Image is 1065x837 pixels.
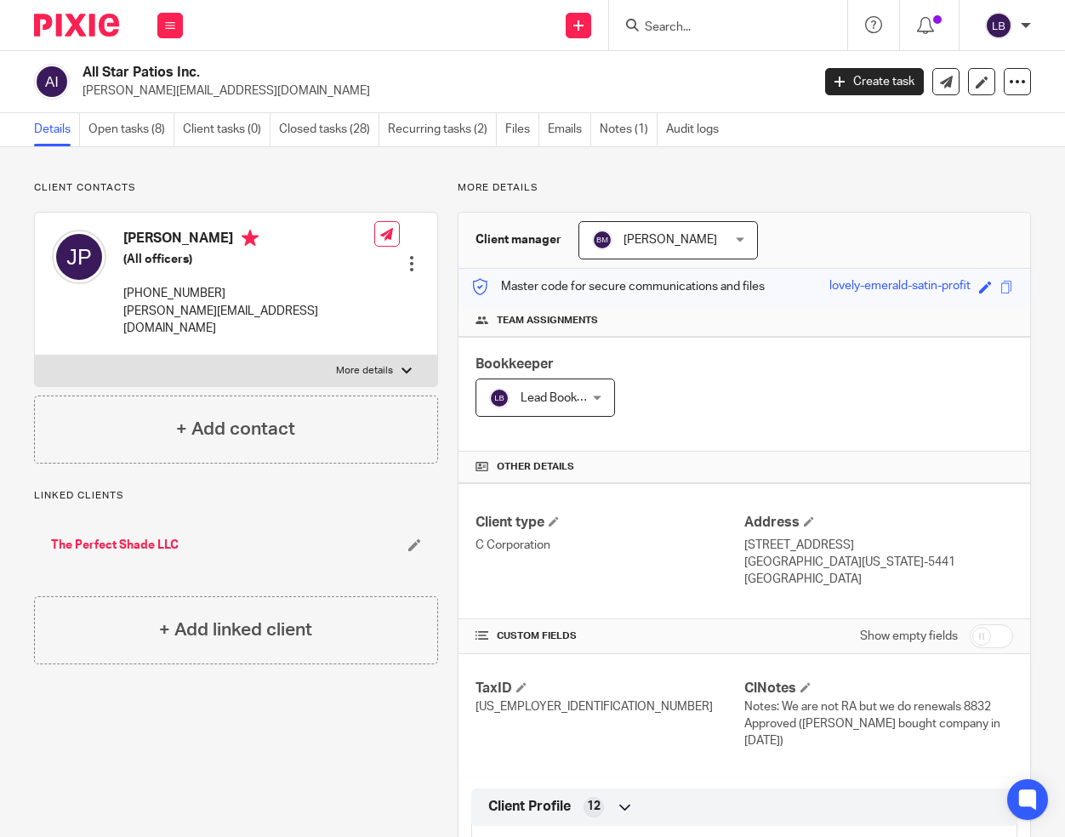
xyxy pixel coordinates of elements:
a: Notes (1) [600,113,658,146]
h4: CUSTOM FIELDS [476,629,744,643]
a: Client tasks (0) [183,113,271,146]
label: Show empty fields [860,628,958,645]
span: Notes: We are not RA but we do renewals 8832 Approved ([PERSON_NAME] bought company in [DATE]) [744,701,1000,748]
p: [PERSON_NAME][EMAIL_ADDRESS][DOMAIN_NAME] [83,83,800,100]
h4: TaxID [476,680,744,697]
a: The Perfect Shade LLC [51,537,179,554]
img: svg%3E [985,12,1012,39]
h4: Address [744,514,1013,532]
a: Create task [825,68,924,95]
p: [GEOGRAPHIC_DATA][US_STATE]-5441 [744,554,1013,571]
p: More details [458,181,1031,195]
p: Master code for secure communications and files [471,278,765,295]
span: [US_EMPLOYER_IDENTIFICATION_NUMBER] [476,701,713,713]
span: 12 [587,798,601,815]
p: More details [336,364,393,378]
img: svg%3E [52,230,106,284]
input: Search [643,20,796,36]
img: Pixie [34,14,119,37]
span: Team assignments [497,314,598,327]
h5: (All officers) [123,251,374,268]
span: Client Profile [488,798,571,816]
a: Open tasks (8) [88,113,174,146]
p: [STREET_ADDRESS] [744,537,1013,554]
h4: [PERSON_NAME] [123,230,374,251]
h4: ClNotes [744,680,1013,697]
p: C Corporation [476,537,744,554]
h4: Client type [476,514,744,532]
a: Files [505,113,539,146]
span: Lead Bookkeeper [521,392,614,404]
p: [PERSON_NAME][EMAIL_ADDRESS][DOMAIN_NAME] [123,303,374,338]
p: Linked clients [34,489,438,503]
h2: All Star Patios Inc. [83,64,656,82]
a: Emails [548,113,591,146]
a: Closed tasks (28) [279,113,379,146]
img: svg%3E [34,64,70,100]
h3: Client manager [476,231,561,248]
span: [PERSON_NAME] [624,234,717,246]
p: Client contacts [34,181,438,195]
a: Details [34,113,80,146]
i: Primary [242,230,259,247]
a: Recurring tasks (2) [388,113,497,146]
img: svg%3E [592,230,612,250]
img: svg%3E [489,388,510,408]
span: Bookkeeper [476,357,554,371]
div: lovely-emerald-satin-profit [829,277,971,297]
h4: + Add linked client [159,617,312,643]
a: Audit logs [666,113,727,146]
p: [GEOGRAPHIC_DATA] [744,571,1013,588]
p: [PHONE_NUMBER] [123,285,374,302]
h4: + Add contact [176,416,295,442]
span: Other details [497,460,574,474]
